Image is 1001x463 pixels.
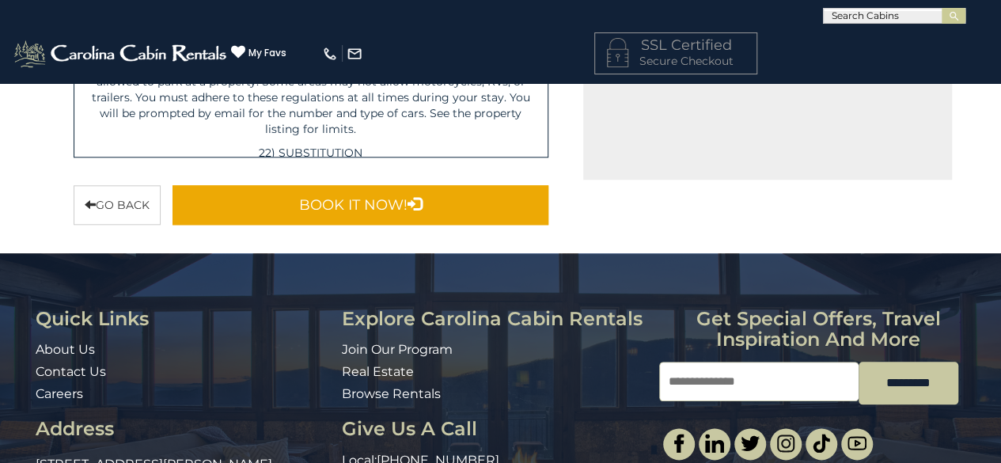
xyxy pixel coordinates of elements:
a: Join Our Program [342,342,453,357]
h3: Address [36,419,330,439]
img: LOCKICON1.png [607,38,628,67]
p: Secure Checkout [607,53,745,69]
a: My Favs [231,45,286,61]
a: Careers [36,386,83,401]
img: tiktok.svg [812,434,831,453]
img: phone-regular-white.png [322,46,338,62]
h3: Get special offers, travel inspiration and more [659,309,977,351]
img: twitter-single.svg [741,434,760,453]
p: 22) SUBSTITUTION The agent reserves the right to substitute accommodations if circumstances requi... [86,145,537,240]
p: 21) NUMBER OF CARS Some communities have strict standards regarding the number of vehicles allowe... [86,42,537,137]
h3: Quick Links [36,309,330,329]
a: Browse Rentals [342,386,441,401]
img: facebook-single.svg [669,434,688,453]
img: mail-regular-white.png [347,46,362,62]
a: About Us [36,342,95,357]
h4: SSL Certified [607,38,745,54]
a: Real Estate [342,364,414,379]
img: youtube-light.svg [847,434,866,453]
button: Book It Now! [173,185,549,225]
span: My Favs [248,46,286,60]
img: instagram-single.svg [776,434,795,453]
img: linkedin-single.svg [705,434,724,453]
h3: Give Us A Call [342,419,648,439]
a: Contact Us [36,364,106,379]
img: White-1-2.png [12,38,231,70]
button: Go back [74,185,161,225]
h3: Explore Carolina Cabin Rentals [342,309,648,329]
